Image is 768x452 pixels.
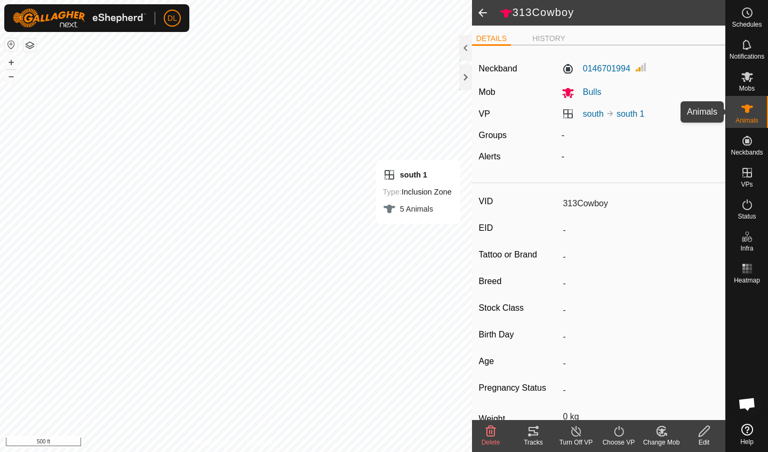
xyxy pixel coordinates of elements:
div: Turn Off VP [555,438,597,447]
li: HISTORY [528,33,570,44]
div: south 1 [383,168,452,181]
div: Edit [683,438,725,447]
label: Mob [479,87,495,96]
span: Animals [735,117,758,124]
div: - [557,150,723,163]
img: to [606,109,614,118]
span: Delete [482,439,500,446]
a: Help [726,419,768,449]
a: Privacy Policy [194,438,234,448]
label: VID [479,195,559,208]
span: Bulls [574,87,602,96]
div: 5 Animals [383,203,452,215]
label: Age [479,354,559,368]
span: Neckbands [731,149,763,156]
label: Groups [479,131,507,140]
div: Change Mob [640,438,683,447]
label: Tattoo or Brand [479,248,559,262]
div: Inclusion Zone [383,185,452,198]
span: Status [738,213,756,220]
h2: 313Cowboy [500,6,725,20]
label: EID [479,221,559,235]
span: Schedules [732,21,762,28]
span: Mobs [739,85,755,92]
button: + [5,56,18,69]
span: Infra [740,245,753,252]
span: DL [167,13,177,24]
a: south [583,109,604,118]
span: VPs [741,181,753,188]
div: - [557,129,723,142]
a: Contact Us [246,438,278,448]
div: Choose VP [597,438,640,447]
img: Signal strength [635,61,647,74]
label: 0146701994 [562,62,630,75]
span: Heatmap [734,277,760,284]
label: Neckband [479,62,517,75]
label: VP [479,109,490,118]
button: Map Layers [23,39,36,52]
label: Stock Class [479,301,559,315]
img: Gallagher Logo [13,9,146,28]
div: Open chat [731,388,763,420]
li: DETAILS [472,33,511,46]
label: Type: [383,188,402,196]
a: south 1 [617,109,644,118]
button: – [5,70,18,83]
label: Weight [479,408,559,430]
label: Alerts [479,152,501,161]
div: Tracks [512,438,555,447]
label: Pregnancy Status [479,381,559,395]
label: Breed [479,275,559,288]
button: Reset Map [5,38,18,51]
label: Birth Day [479,328,559,342]
span: Notifications [730,53,764,60]
span: Help [740,439,754,445]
